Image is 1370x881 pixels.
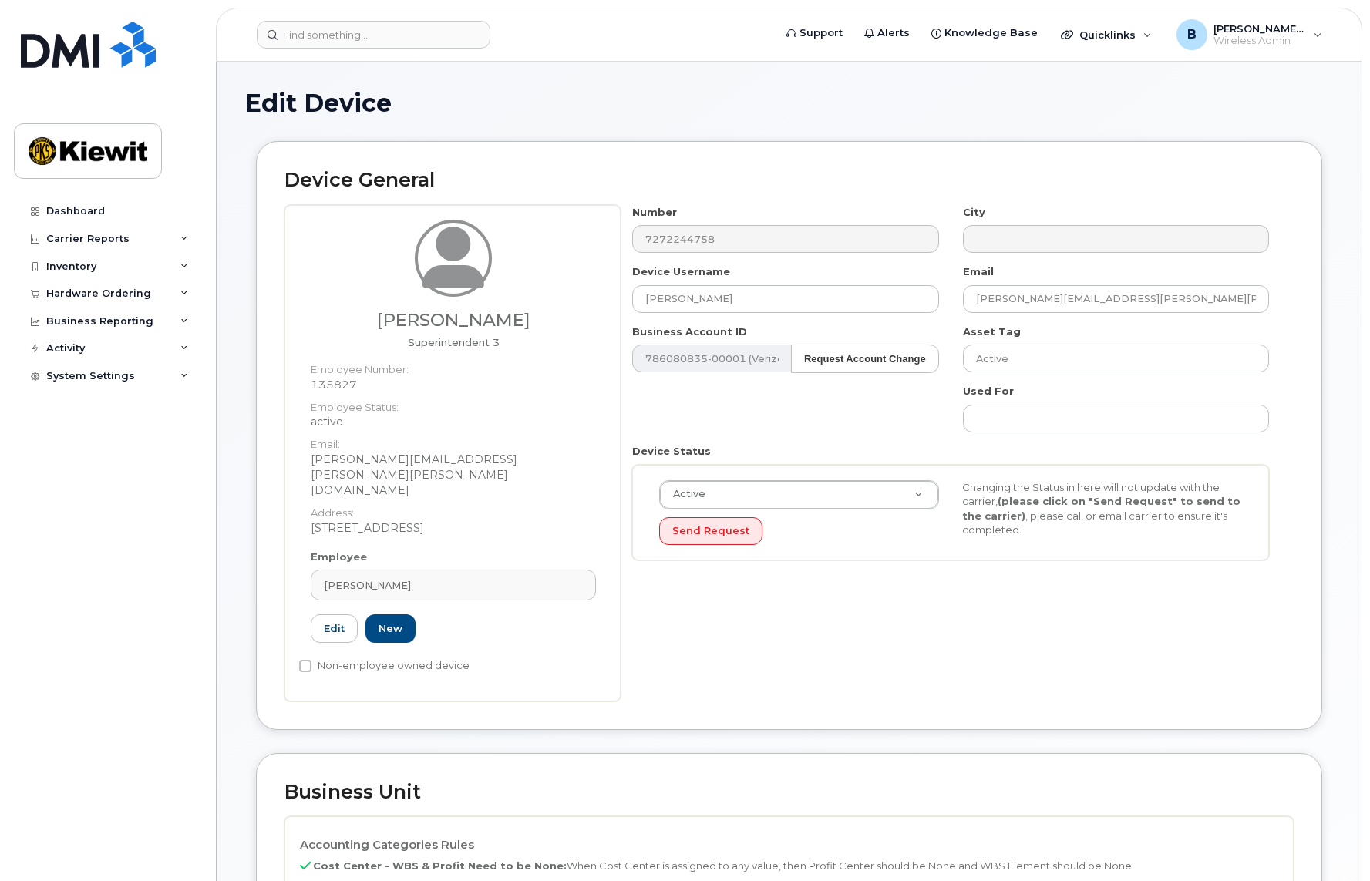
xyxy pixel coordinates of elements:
a: New [365,614,416,643]
span: Job title [408,336,500,348]
label: Used For [963,384,1014,398]
label: Asset Tag [963,324,1021,339]
dd: [STREET_ADDRESS] [311,520,596,536]
label: Email [963,264,994,279]
label: Device Username [632,264,730,279]
label: Number [632,205,677,220]
dt: Address: [311,498,596,520]
div: Changing the Status in here will not update with the carrier, , please call or email carrier to e... [951,480,1254,537]
b: Cost Center - WBS & Profit Need to be None: [313,859,567,872]
dd: [PERSON_NAME][EMAIL_ADDRESS][PERSON_NAME][PERSON_NAME][DOMAIN_NAME] [311,452,596,498]
dd: 135827 [311,377,596,392]
h2: Device General [284,170,1294,191]
p: When Cost Center is assigned to any value, then Profit Center should be None and WBS Element shou... [300,859,1278,873]
h2: Business Unit [284,782,1294,803]
label: Employee [311,550,367,564]
dt: Email: [311,429,596,452]
label: Business Account ID [632,324,747,339]
dt: Employee Status: [311,392,596,415]
h3: [PERSON_NAME] [311,311,596,330]
dd: active [311,414,596,429]
a: [PERSON_NAME] [311,570,596,600]
a: Active [660,481,938,509]
a: Edit [311,614,358,643]
span: [PERSON_NAME] [324,578,411,593]
input: Non-employee owned device [299,660,311,672]
strong: Request Account Change [804,353,926,365]
button: Request Account Change [791,345,939,373]
dt: Employee Number: [311,355,596,377]
span: Active [664,487,705,501]
label: City [963,205,985,220]
label: Device Status [632,444,711,459]
h4: Accounting Categories Rules [300,839,1278,852]
label: Non-employee owned device [299,657,470,675]
button: Send Request [659,517,762,546]
strong: (please click on "Send Request" to send to the carrier) [962,495,1240,522]
h1: Edit Device [244,89,1334,116]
